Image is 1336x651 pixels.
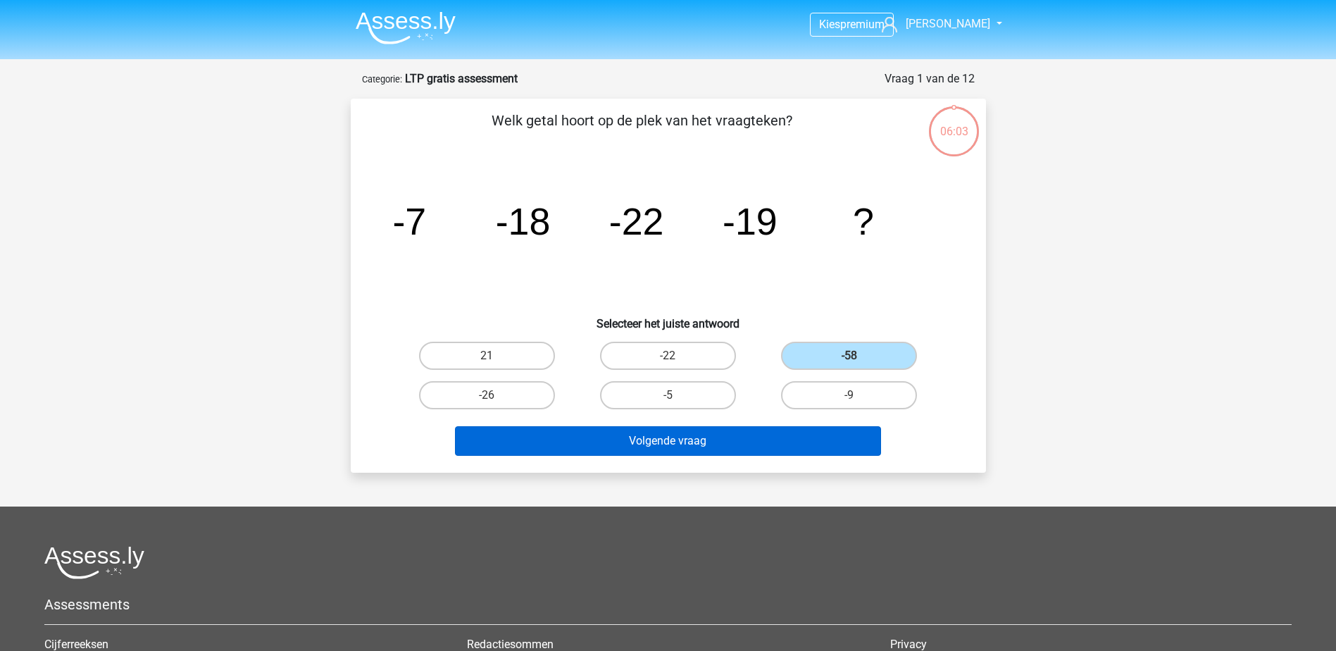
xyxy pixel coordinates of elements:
img: Assessly logo [44,546,144,579]
h5: Assessments [44,596,1292,613]
h6: Selecteer het juiste antwoord [373,306,963,330]
label: -5 [600,381,736,409]
strong: LTP gratis assessment [405,72,518,85]
a: Privacy [890,638,927,651]
label: -22 [600,342,736,370]
label: -9 [781,381,917,409]
a: Cijferreeksen [44,638,108,651]
div: Vraag 1 van de 12 [885,70,975,87]
span: premium [840,18,885,31]
p: Welk getal hoort op de plek van het vraagteken? [373,110,911,152]
a: Kiespremium [811,15,893,34]
a: [PERSON_NAME] [876,15,992,32]
span: Kies [819,18,840,31]
button: Volgende vraag [455,426,881,456]
tspan: -22 [608,200,663,242]
tspan: -18 [495,200,550,242]
small: Categorie: [362,74,402,85]
tspan: -7 [392,200,426,242]
span: [PERSON_NAME] [906,17,990,30]
tspan: -19 [723,200,778,242]
img: Assessly [356,11,456,44]
label: 21 [419,342,555,370]
div: 06:03 [928,105,980,140]
label: -26 [419,381,555,409]
tspan: ? [853,200,874,242]
a: Redactiesommen [467,638,554,651]
label: -58 [781,342,917,370]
